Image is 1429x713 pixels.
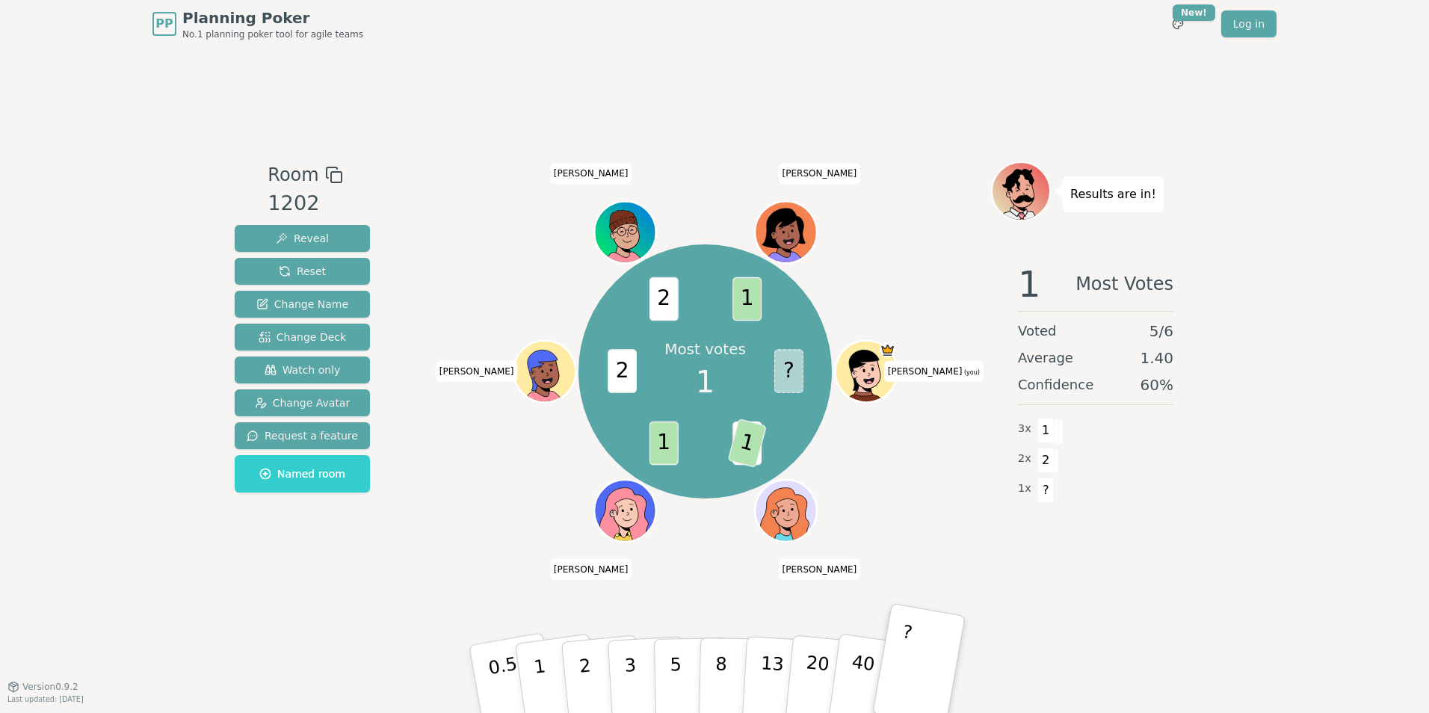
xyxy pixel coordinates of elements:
span: Reset [279,264,326,279]
span: Change Name [256,297,348,312]
span: 1 x [1018,481,1031,497]
span: 1 [1018,266,1041,302]
span: Version 0.9.2 [22,681,78,693]
span: Named room [259,466,345,481]
span: Click to change your name [436,361,518,382]
button: Reveal [235,225,370,252]
p: Most votes [664,339,746,359]
button: Version0.9.2 [7,681,78,693]
span: Most Votes [1075,266,1173,302]
button: Request a feature [235,422,370,449]
span: Reveal [276,231,329,246]
span: Click to change your name [550,163,632,184]
span: ? [1037,478,1055,503]
p: ? [891,621,914,703]
span: Voted [1018,321,1057,342]
span: 1 [1037,418,1055,443]
span: Last updated: [DATE] [7,695,84,703]
span: 1 [649,422,678,465]
button: New! [1164,10,1191,37]
span: 3 x [1018,421,1031,437]
span: 5 / 6 [1149,321,1173,342]
span: Click to change your name [779,559,861,580]
span: Average [1018,348,1073,368]
span: 1 [727,419,767,468]
span: 2 [1037,448,1055,473]
span: Brendan is the host [880,342,895,358]
span: Change Avatar [255,395,351,410]
span: 1.40 [1140,348,1173,368]
span: PP [155,15,173,33]
span: 2 [649,277,678,321]
button: Change Name [235,291,370,318]
span: 2 x [1018,451,1031,467]
a: Log in [1221,10,1277,37]
span: 1 [696,359,714,404]
span: Confidence [1018,374,1093,395]
span: Change Deck [259,330,346,345]
span: 1 [732,277,762,321]
span: ? [774,350,803,393]
span: Request a feature [247,428,358,443]
span: 2 [608,350,637,393]
span: (you) [962,369,980,376]
span: Click to change your name [550,559,632,580]
button: Named room [235,455,370,493]
button: Change Deck [235,324,370,351]
div: New! [1173,4,1215,21]
span: Click to change your name [779,163,861,184]
p: Results are in! [1070,184,1156,205]
button: Watch only [235,356,370,383]
span: Watch only [265,362,341,377]
span: 60 % [1141,374,1173,395]
button: Change Avatar [235,389,370,416]
span: Room [268,161,318,188]
button: Reset [235,258,370,285]
div: 1202 [268,188,342,219]
span: Click to change your name [884,361,984,382]
button: Click to change your avatar [837,342,895,401]
span: No.1 planning poker tool for agile teams [182,28,363,40]
span: Planning Poker [182,7,363,28]
a: PPPlanning PokerNo.1 planning poker tool for agile teams [152,7,363,40]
